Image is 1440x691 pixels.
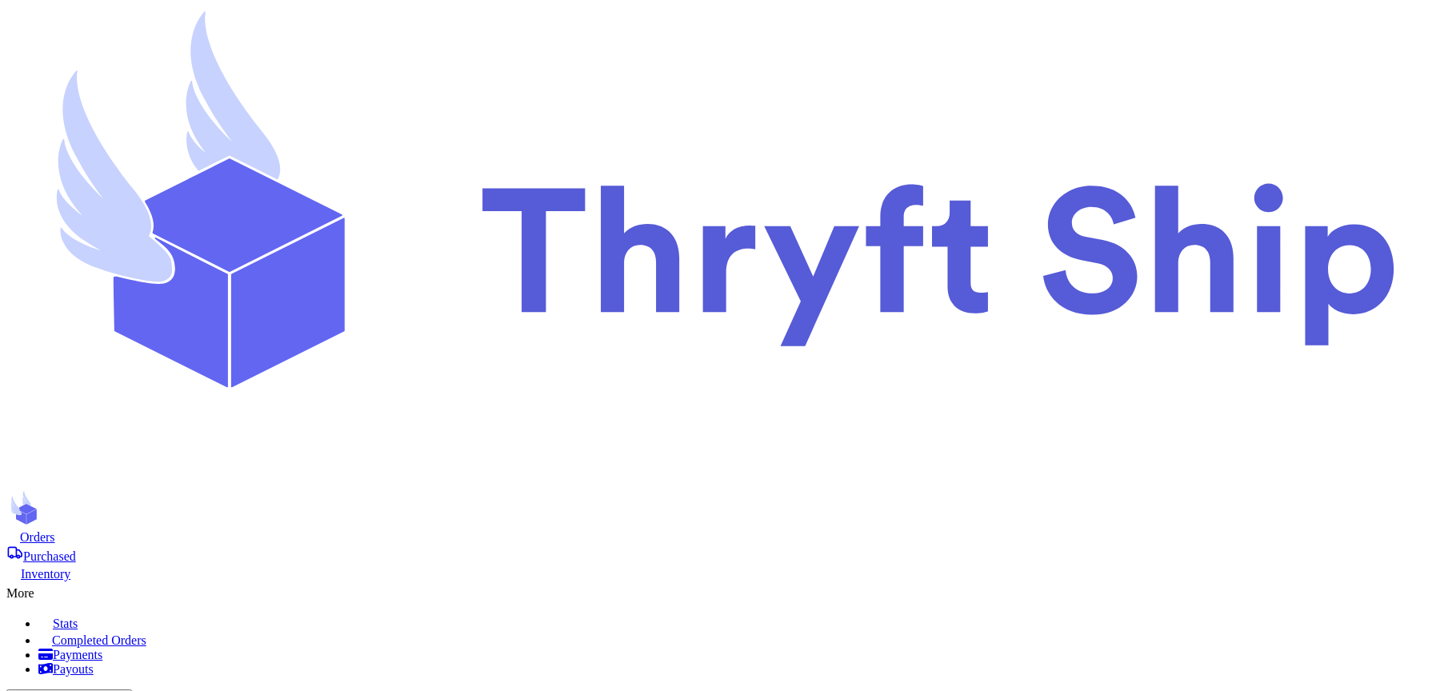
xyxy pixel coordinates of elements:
div: More [6,581,1434,601]
span: Completed Orders [52,633,146,647]
span: Payments [53,648,102,661]
span: Inventory [21,567,70,581]
a: Payments [38,648,1434,662]
a: Payouts [38,662,1434,677]
span: Payouts [53,662,94,676]
span: Stats [53,617,78,630]
a: Stats [38,613,1434,631]
a: Orders [6,529,1434,545]
span: Purchased [23,549,76,563]
a: Completed Orders [38,631,1434,648]
a: Inventory [6,564,1434,581]
a: Purchased [6,545,1434,564]
span: Orders [20,530,55,544]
